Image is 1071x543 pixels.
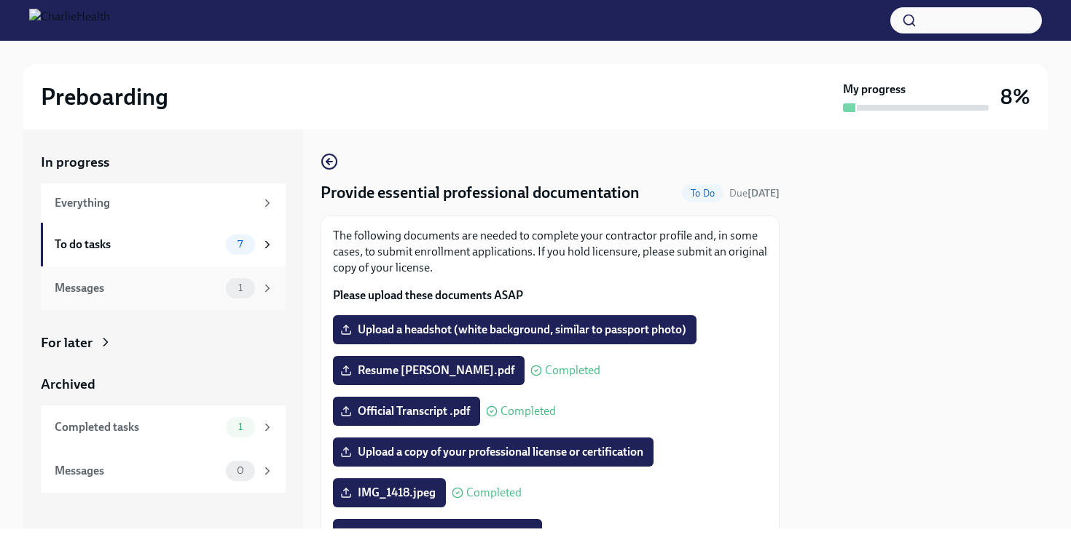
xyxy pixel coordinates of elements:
h4: Provide essential professional documentation [321,182,640,204]
h3: 8% [1000,84,1030,110]
span: Resume [PERSON_NAME].pdf [343,363,514,378]
span: To Do [682,188,723,199]
a: Messages0 [41,449,286,493]
div: Messages [55,463,220,479]
img: CharlieHealth [29,9,110,32]
a: To do tasks7 [41,223,286,266]
a: Everything [41,183,286,223]
strong: [DATE] [748,187,780,199]
label: IMG_1418.jpeg [333,478,446,507]
span: Due [729,187,780,199]
strong: Please upload these documents ASAP [333,288,523,302]
span: Upload your malpractice insurance [343,526,532,541]
span: Upload a copy of your professional license or certification [343,445,643,459]
label: Upload a headshot (white background, similar to passport photo) [333,315,697,344]
div: For later [41,333,93,352]
a: Archived [41,375,286,394]
span: Completed [501,405,556,417]
span: 1 [229,421,251,432]
a: Completed tasks1 [41,405,286,449]
a: For later [41,333,286,352]
strong: My progress [843,82,906,98]
h2: Preboarding [41,82,168,111]
p: The following documents are needed to complete your contractor profile and, in some cases, to sub... [333,228,767,276]
div: Messages [55,280,220,296]
span: Completed [466,487,522,499]
span: Completed [545,365,600,376]
span: IMG_1418.jpeg [343,485,436,500]
span: Upload a headshot (white background, similar to passport photo) [343,322,686,337]
span: 0 [228,465,253,476]
a: In progress [41,153,286,172]
div: Completed tasks [55,419,220,435]
span: 1 [229,282,251,293]
label: Official Transcript .pdf [333,397,480,426]
label: Resume [PERSON_NAME].pdf [333,356,525,385]
a: Messages1 [41,266,286,310]
label: Upload a copy of your professional license or certification [333,437,654,467]
span: 7 [229,239,251,250]
span: August 21st, 2025 08:00 [729,186,780,200]
span: Official Transcript .pdf [343,404,470,419]
div: Everything [55,195,255,211]
div: To do tasks [55,237,220,253]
